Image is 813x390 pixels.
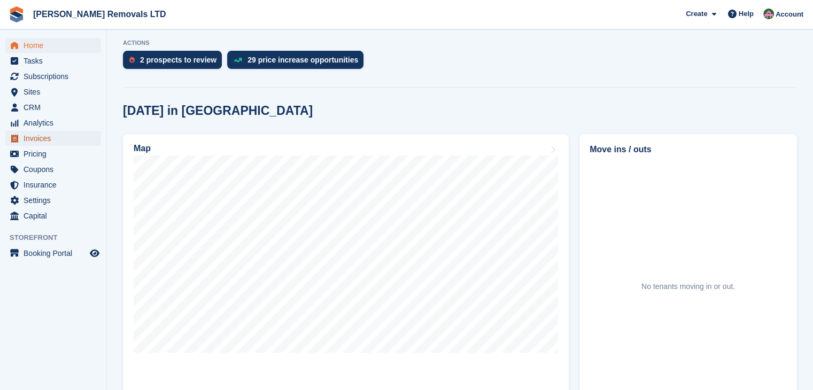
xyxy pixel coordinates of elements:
a: menu [5,208,101,223]
h2: Map [134,144,151,153]
a: menu [5,84,101,99]
span: Help [739,9,754,19]
span: Booking Portal [24,246,88,261]
span: Settings [24,193,88,208]
a: menu [5,69,101,84]
span: CRM [24,100,88,115]
div: 29 price increase opportunities [247,56,358,64]
a: menu [5,162,101,177]
h2: Move ins / outs [590,143,787,156]
a: 29 price increase opportunities [227,51,369,74]
a: menu [5,146,101,161]
div: 2 prospects to review [140,56,216,64]
span: Sites [24,84,88,99]
span: Subscriptions [24,69,88,84]
span: Account [776,9,803,20]
a: menu [5,53,101,68]
a: [PERSON_NAME] Removals LTD [29,5,171,23]
span: Coupons [24,162,88,177]
a: menu [5,38,101,53]
a: Preview store [88,247,101,260]
img: prospect-51fa495bee0391a8d652442698ab0144808aea92771e9ea1ae160a38d050c398.svg [129,57,135,63]
a: 2 prospects to review [123,51,227,74]
span: Insurance [24,177,88,192]
span: Pricing [24,146,88,161]
div: No tenants moving in or out. [641,281,735,292]
a: menu [5,100,101,115]
img: Paul Withers [763,9,774,19]
img: price_increase_opportunities-93ffe204e8149a01c8c9dc8f82e8f89637d9d84a8eef4429ea346261dce0b2c0.svg [234,58,242,63]
span: Storefront [10,232,106,243]
a: menu [5,246,101,261]
span: Capital [24,208,88,223]
span: Invoices [24,131,88,146]
span: Analytics [24,115,88,130]
span: Tasks [24,53,88,68]
a: menu [5,131,101,146]
a: menu [5,177,101,192]
span: Home [24,38,88,53]
h2: [DATE] in [GEOGRAPHIC_DATA] [123,104,313,118]
img: stora-icon-8386f47178a22dfd0bd8f6a31ec36ba5ce8667c1dd55bd0f319d3a0aa187defe.svg [9,6,25,22]
a: menu [5,193,101,208]
span: Create [686,9,707,19]
a: menu [5,115,101,130]
p: ACTIONS [123,40,797,46]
